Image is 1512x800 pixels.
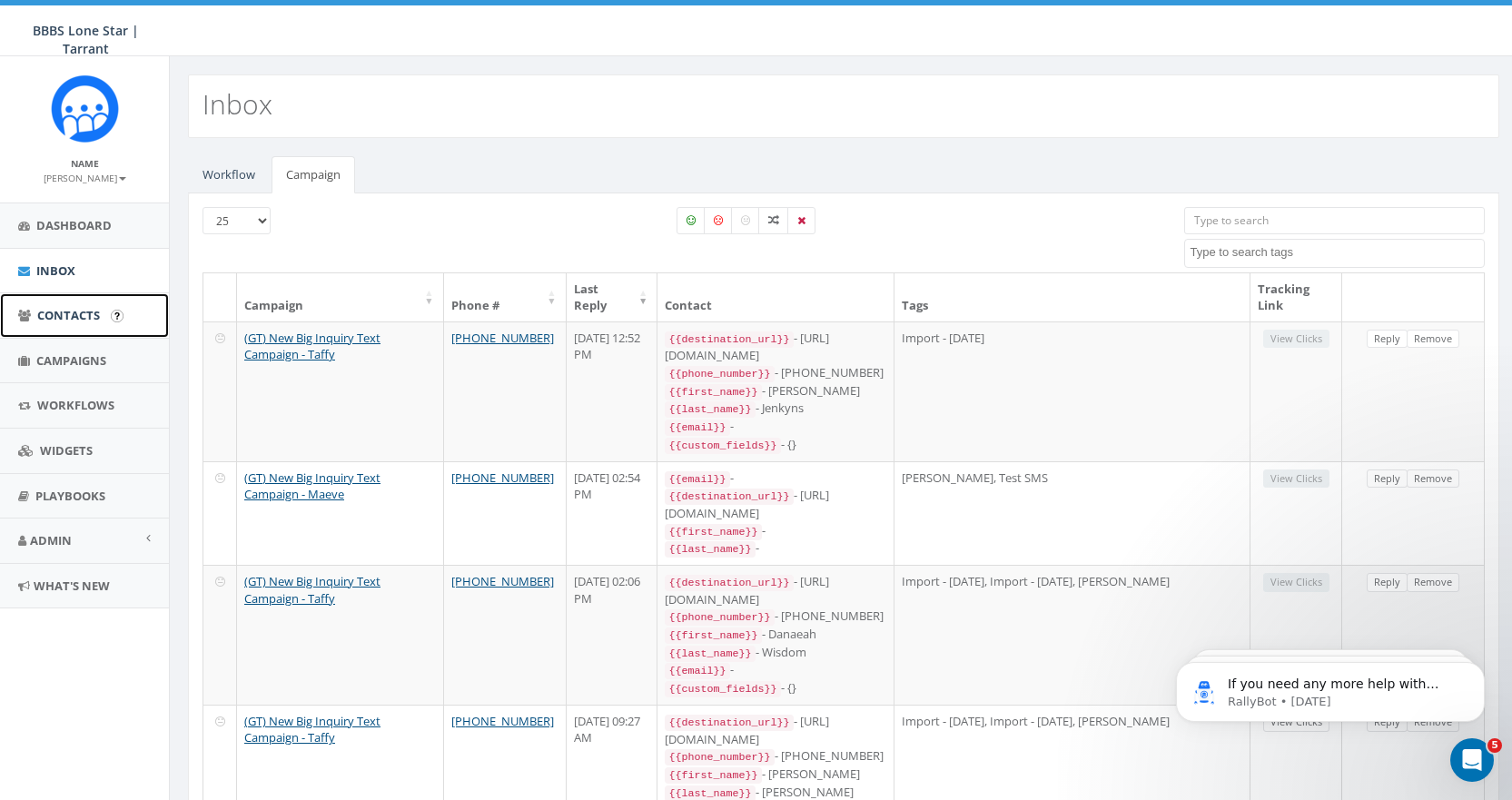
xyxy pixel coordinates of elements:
code: {{phone_number}} [665,366,774,382]
th: Contact [657,273,894,321]
code: {{last_name}} [665,646,755,662]
code: {{first_name}} [665,767,761,784]
span: Playbooks [35,488,105,504]
a: Campaign [272,156,355,193]
div: - [PERSON_NAME] [665,382,886,400]
span: Dashboard [36,217,112,233]
div: - [URL][DOMAIN_NAME] [665,330,886,364]
a: Reply [1367,330,1408,349]
div: - [URL][DOMAIN_NAME] [665,713,886,747]
td: Import - [DATE] [894,321,1250,461]
span: What's New [34,578,110,594]
code: {{destination_url}} [665,575,793,591]
a: [PHONE_NUMBER] [451,330,554,346]
code: {{phone_number}} [665,609,774,626]
img: Rally_Corp_Icon_1.png [51,74,119,143]
th: Phone #: activate to sort column ascending [444,273,567,321]
div: - Danaeah [665,626,886,644]
span: Inbox [36,262,75,279]
a: (GT) New Big Inquiry Text Campaign - Taffy [244,573,380,607]
input: Type to search [1184,207,1485,234]
td: [PERSON_NAME], Test SMS [894,461,1250,565]
div: - [665,661,886,679]
code: {{last_name}} [665,541,755,558]
a: [PERSON_NAME] [44,169,126,185]
span: Widgets [40,442,93,459]
div: - {} [665,679,886,697]
a: (GT) New Big Inquiry Text Campaign - Taffy [244,713,380,746]
a: Remove [1407,469,1459,489]
td: [DATE] 12:52 PM [567,321,658,461]
code: {{destination_url}} [665,715,793,731]
div: - [PHONE_NUMBER] [665,747,886,765]
span: 5 [1487,738,1502,753]
small: Name [71,157,99,170]
div: - [URL][DOMAIN_NAME] [665,487,886,521]
label: Neutral [731,207,760,234]
code: {{first_name}} [665,627,761,644]
iframe: Intercom notifications message [1149,624,1512,751]
span: BBBS Lone Star | Tarrant [33,22,139,57]
code: {{custom_fields}} [665,681,780,697]
code: {{destination_url}} [665,331,793,348]
small: [PERSON_NAME] [44,172,126,184]
input: Submit [111,310,124,322]
a: Remove [1407,573,1459,592]
a: (GT) New Big Inquiry Text Campaign - Maeve [244,469,380,503]
th: Campaign: activate to sort column ascending [237,273,444,321]
span: Contacts [37,307,100,323]
label: Mixed [758,207,789,234]
span: Admin [30,532,72,548]
code: {{email}} [665,663,729,679]
a: Reply [1367,573,1408,592]
div: - [PHONE_NUMBER] [665,364,886,382]
code: {{first_name}} [665,384,761,400]
div: - [665,539,886,558]
a: Remove [1407,330,1459,349]
a: [PHONE_NUMBER] [451,713,554,729]
div: - Jenkyns [665,400,886,418]
iframe: Intercom live chat [1450,738,1494,782]
label: Removed [787,207,815,234]
code: {{phone_number}} [665,749,774,765]
code: {{email}} [665,471,729,488]
td: [DATE] 02:06 PM [567,565,658,705]
span: Workflows [37,397,114,413]
div: - [665,418,886,436]
label: Positive [677,207,706,234]
code: {{last_name}} [665,401,755,418]
a: [PHONE_NUMBER] [451,469,554,486]
div: - [665,469,886,488]
td: Import - [DATE], Import - [DATE], [PERSON_NAME] [894,565,1250,705]
th: Last Reply: activate to sort column ascending [567,273,658,321]
div: - {} [665,436,886,454]
code: {{first_name}} [665,524,761,540]
code: {{custom_fields}} [665,438,780,454]
a: Reply [1367,469,1408,489]
a: Workflow [188,156,270,193]
textarea: Search [1190,244,1484,261]
a: (GT) New Big Inquiry Text Campaign - Taffy [244,330,380,363]
code: {{destination_url}} [665,489,793,505]
div: - [PERSON_NAME] [665,765,886,784]
div: - [URL][DOMAIN_NAME] [665,573,886,607]
label: Negative [704,207,733,234]
h2: Inbox [203,89,272,119]
span: Campaigns [36,352,106,369]
div: - [PHONE_NUMBER] [665,607,886,626]
th: Tracking Link [1250,273,1342,321]
code: {{email}} [665,420,729,436]
td: [DATE] 02:54 PM [567,461,658,565]
a: [PHONE_NUMBER] [451,573,554,589]
div: - [665,522,886,540]
div: - Wisdom [665,644,886,662]
th: Tags [894,273,1250,321]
